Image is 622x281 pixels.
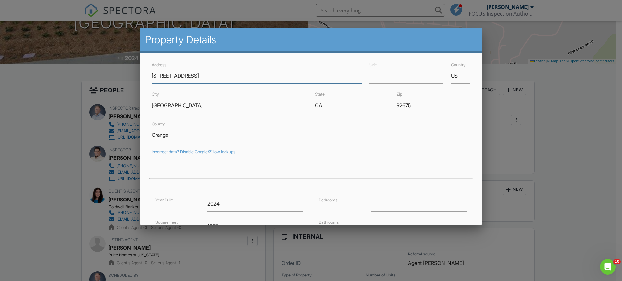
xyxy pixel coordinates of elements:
label: Bathrooms [319,220,339,225]
label: City [152,92,159,97]
label: Address [152,62,166,67]
label: County [152,122,165,126]
label: Unit [369,62,377,67]
label: Square Feet [155,220,178,225]
iframe: Intercom live chat [600,259,616,275]
span: 10 [613,259,621,264]
label: Year Built [155,198,173,202]
h2: Property Details [145,33,477,46]
div: Incorrect data? Disable Google/Zillow lookups. [152,149,470,155]
label: Bedrooms [319,198,337,202]
label: Country [451,62,466,67]
label: Zip [397,92,402,97]
label: State [315,92,325,97]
